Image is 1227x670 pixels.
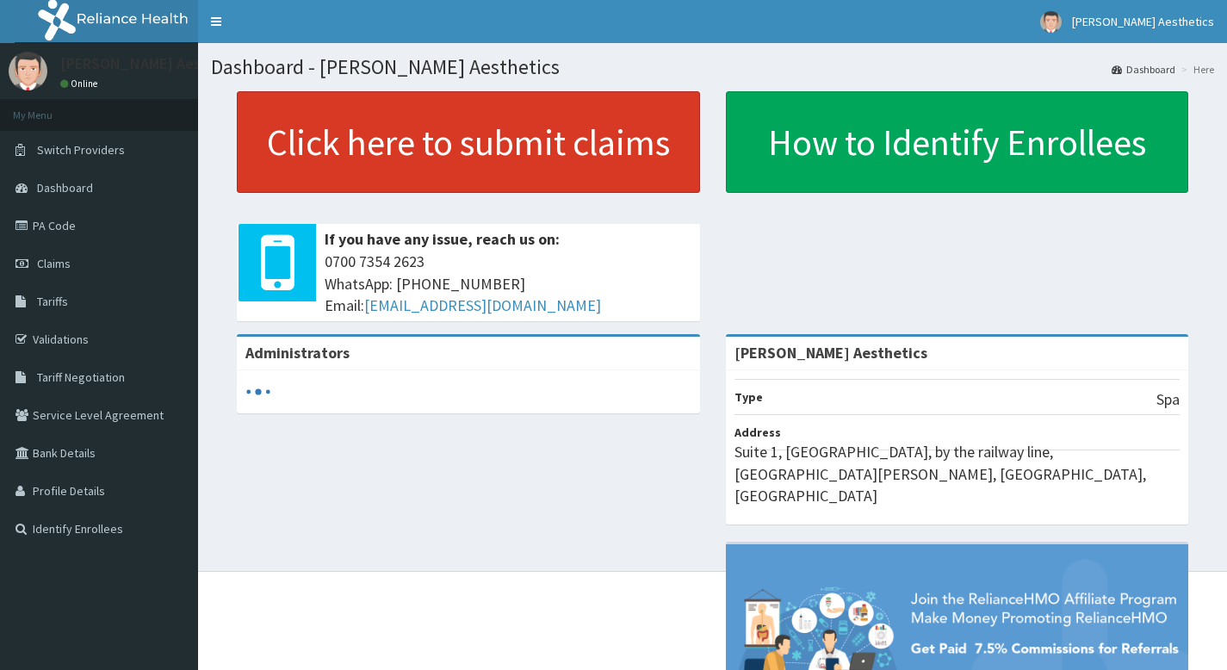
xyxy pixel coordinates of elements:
[726,91,1189,193] a: How to Identify Enrollees
[37,180,93,195] span: Dashboard
[60,56,250,71] p: [PERSON_NAME] Aesthetics
[245,343,350,363] b: Administrators
[1177,62,1214,77] li: Here
[9,52,47,90] img: User Image
[325,251,691,317] span: 0700 7354 2623 WhatsApp: [PHONE_NUMBER] Email:
[60,78,102,90] a: Online
[1112,62,1175,77] a: Dashboard
[245,379,271,405] svg: audio-loading
[37,256,71,271] span: Claims
[237,91,700,193] a: Click here to submit claims
[734,441,1181,507] p: Suite 1, [GEOGRAPHIC_DATA], by the railway line, [GEOGRAPHIC_DATA][PERSON_NAME], [GEOGRAPHIC_DATA...
[1040,11,1062,33] img: User Image
[325,229,560,249] b: If you have any issue, reach us on:
[734,343,927,363] strong: [PERSON_NAME] Aesthetics
[1072,14,1214,29] span: [PERSON_NAME] Aesthetics
[37,294,68,309] span: Tariffs
[734,425,781,440] b: Address
[734,389,763,405] b: Type
[364,295,601,315] a: [EMAIL_ADDRESS][DOMAIN_NAME]
[37,142,125,158] span: Switch Providers
[1156,388,1180,411] p: Spa
[37,369,125,385] span: Tariff Negotiation
[211,56,1214,78] h1: Dashboard - [PERSON_NAME] Aesthetics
